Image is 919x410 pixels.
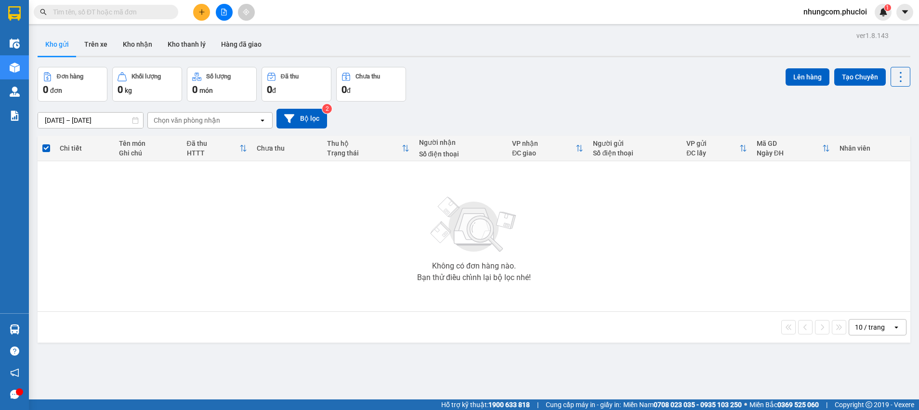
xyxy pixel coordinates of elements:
[419,150,503,158] div: Số điện thoại
[432,262,516,270] div: Không có đơn hàng nào.
[896,4,913,21] button: caret-down
[322,104,332,114] sup: 2
[10,38,20,49] img: warehouse-icon
[593,149,677,157] div: Số điện thoại
[786,68,829,86] button: Lên hàng
[777,401,819,409] strong: 0369 525 060
[10,111,20,121] img: solution-icon
[216,4,233,21] button: file-add
[40,9,47,15] span: search
[60,144,109,152] div: Chi tiết
[267,84,272,95] span: 0
[182,136,252,161] th: Toggle SortBy
[327,140,401,147] div: Thu hộ
[187,67,257,102] button: Số lượng0món
[10,390,19,399] span: message
[512,140,576,147] div: VP nhận
[187,149,240,157] div: HTTT
[238,4,255,21] button: aim
[855,322,885,332] div: 10 / trang
[10,87,20,97] img: warehouse-icon
[43,84,48,95] span: 0
[160,33,213,56] button: Kho thanh lý
[259,116,266,124] svg: open
[886,4,889,11] span: 1
[187,140,240,147] div: Đã thu
[8,6,21,21] img: logo-vxr
[10,368,19,377] span: notification
[257,144,317,152] div: Chưa thu
[118,84,123,95] span: 0
[192,84,197,95] span: 0
[507,136,588,161] th: Toggle SortBy
[593,140,677,147] div: Người gửi
[355,73,380,80] div: Chưa thu
[546,399,621,410] span: Cung cấp máy in - giấy in:
[426,191,522,258] img: svg+xml;base64,PHN2ZyBjbGFzcz0ibGlzdC1wbHVnX19zdmciIHhtbG5zPSJodHRwOi8vd3d3LnczLm9yZy8yMDAwL3N2Zy...
[243,9,249,15] span: aim
[112,67,182,102] button: Khối lượng0kg
[417,274,531,282] div: Bạn thử điều chỉnh lại bộ lọc nhé!
[757,149,822,157] div: Ngày ĐH
[654,401,742,409] strong: 0708 023 035 - 0935 103 250
[272,87,276,94] span: đ
[193,4,210,21] button: plus
[623,399,742,410] span: Miền Nam
[512,149,576,157] div: ĐC giao
[856,30,889,41] div: ver 1.8.143
[199,87,213,94] span: món
[347,87,351,94] span: đ
[38,67,107,102] button: Đơn hàng0đơn
[879,8,888,16] img: icon-new-feature
[10,324,20,334] img: warehouse-icon
[38,113,143,128] input: Select a date range.
[834,68,886,86] button: Tạo Chuyến
[131,73,161,80] div: Khối lượng
[154,115,220,125] div: Chọn văn phòng nhận
[441,399,530,410] span: Hỗ trợ kỹ thuật:
[119,149,177,157] div: Ghi chú
[866,401,872,408] span: copyright
[276,109,327,128] button: Bộ lọc
[488,401,530,409] strong: 1900 633 818
[327,149,401,157] div: Trạng thái
[884,4,891,11] sup: 1
[341,84,347,95] span: 0
[757,140,822,147] div: Mã GD
[57,73,83,80] div: Đơn hàng
[10,63,20,73] img: warehouse-icon
[262,67,331,102] button: Đã thu0đ
[419,139,503,146] div: Người nhận
[336,67,406,102] button: Chưa thu0đ
[682,136,752,161] th: Toggle SortBy
[893,323,900,331] svg: open
[686,149,739,157] div: ĐC lấy
[796,6,875,18] span: nhungcom.phucloi
[77,33,115,56] button: Trên xe
[826,399,827,410] span: |
[38,33,77,56] button: Kho gửi
[119,140,177,147] div: Tên món
[322,136,414,161] th: Toggle SortBy
[686,140,739,147] div: VP gửi
[537,399,538,410] span: |
[901,8,909,16] span: caret-down
[53,7,167,17] input: Tìm tên, số ĐT hoặc mã đơn
[125,87,132,94] span: kg
[749,399,819,410] span: Miền Bắc
[744,403,747,407] span: ⚪️
[213,33,269,56] button: Hàng đã giao
[221,9,227,15] span: file-add
[198,9,205,15] span: plus
[115,33,160,56] button: Kho nhận
[752,136,835,161] th: Toggle SortBy
[50,87,62,94] span: đơn
[840,144,906,152] div: Nhân viên
[281,73,299,80] div: Đã thu
[206,73,231,80] div: Số lượng
[10,346,19,356] span: question-circle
